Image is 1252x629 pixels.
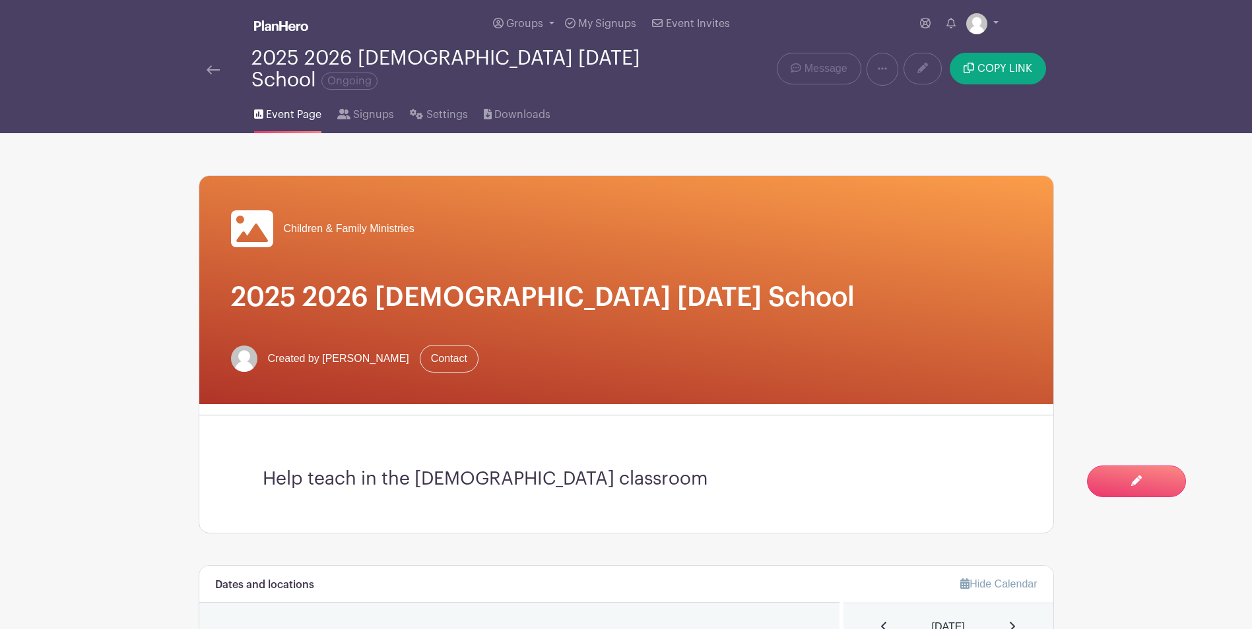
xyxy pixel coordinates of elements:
a: Hide Calendar [960,578,1037,589]
span: Groups [506,18,543,29]
img: default-ce2991bfa6775e67f084385cd625a349d9dcbb7a52a09fb2fda1e96e2d18dcdb.png [231,345,257,372]
h6: Dates and locations [215,579,314,591]
span: COPY LINK [977,63,1032,74]
img: back-arrow-29a5d9b10d5bd6ae65dc969a981735edf675c4d7a1fe02e03b50dbd4ba3cdb55.svg [207,65,220,75]
div: 2025 2026 [DEMOGRAPHIC_DATA] [DATE] School [251,47,679,91]
a: Signups [337,91,394,133]
span: Message [805,61,847,76]
span: Settings [426,107,468,123]
img: default-ce2991bfa6775e67f084385cd625a349d9dcbb7a52a09fb2fda1e96e2d18dcdb.png [966,13,987,34]
span: Signups [353,107,394,123]
a: Downloads [484,91,550,133]
span: Event Page [266,107,321,123]
h3: Help teach in the [DEMOGRAPHIC_DATA] classroom [263,468,990,491]
h1: 2025 2026 [DEMOGRAPHIC_DATA] [DATE] School [231,282,1022,313]
span: My Signups [578,18,636,29]
a: Settings [410,91,467,133]
a: Message [777,53,861,84]
span: Event Invites [666,18,730,29]
a: Event Page [254,91,321,133]
img: logo_white-6c42ec7e38ccf1d336a20a19083b03d10ae64f83f12c07503d8b9e83406b4c7d.svg [254,20,308,31]
span: Children & Family Ministries [284,221,414,237]
button: COPY LINK [950,53,1045,84]
a: Contact [420,345,478,373]
span: Ongoing [321,73,378,90]
span: Created by [PERSON_NAME] [268,351,409,367]
span: Downloads [494,107,550,123]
